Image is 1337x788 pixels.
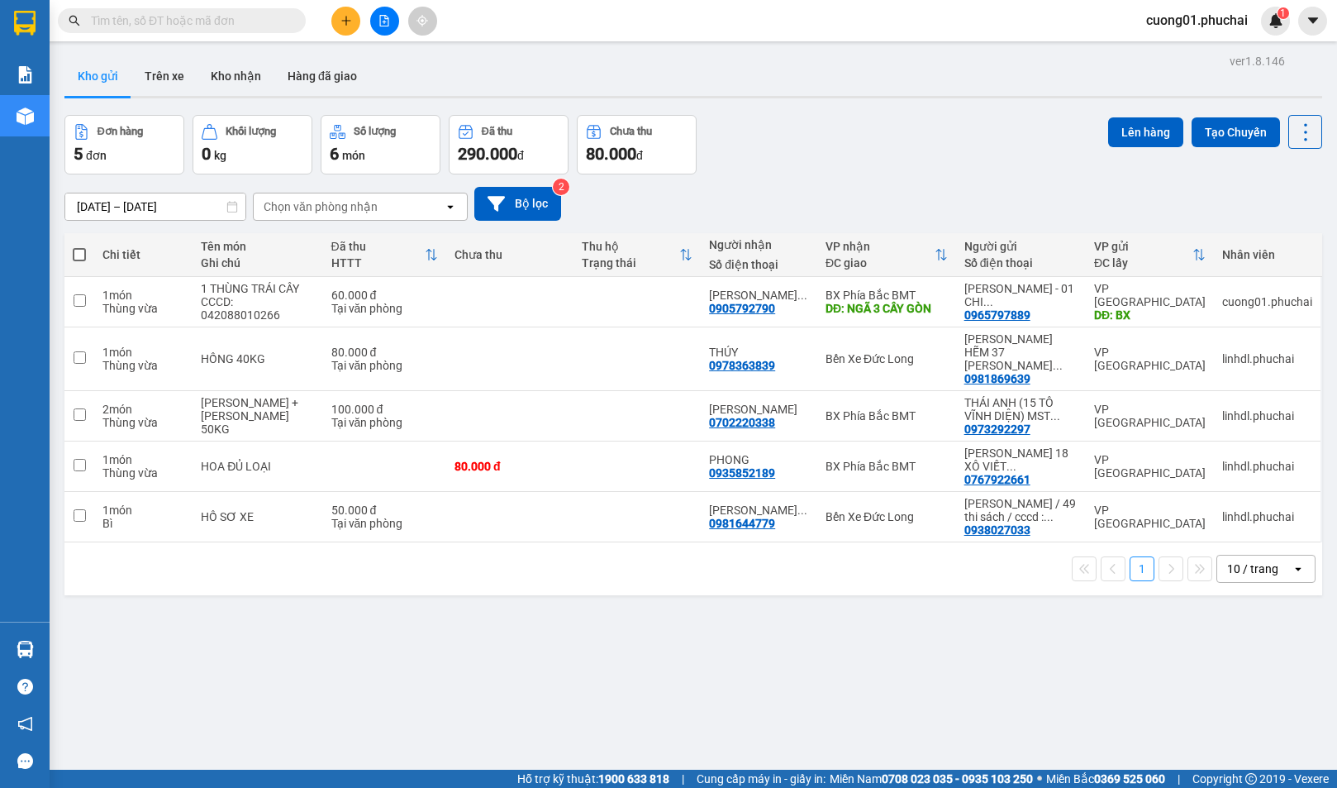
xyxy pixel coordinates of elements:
img: logo-vxr [14,11,36,36]
div: BX Phía Bắc BMT [826,409,948,423]
svg: open [444,200,457,213]
div: Đã thu [482,126,512,137]
button: Tạo Chuyến [1192,117,1280,147]
button: 1 [1130,556,1154,581]
div: VP [GEOGRAPHIC_DATA] [1094,346,1206,372]
div: 10 / trang [1227,561,1278,577]
div: 0702220338 [709,416,775,429]
div: HỒ SƠ XE [201,510,314,523]
div: LÊ HOÀNG XUÂN MAI 18 XÔ VIẾT 087303008511 [964,447,1078,473]
div: Số điện thoại [709,258,809,271]
div: VP [GEOGRAPHIC_DATA] [1094,504,1206,530]
div: Trạng thái [582,256,679,270]
button: Khối lượng0kg [193,115,312,174]
div: Chưa thu [610,126,652,137]
span: cuong01.phuchai [1133,10,1261,31]
div: Tại văn phòng [331,359,439,372]
div: 0981869639 [964,372,1030,385]
button: caret-down [1298,7,1327,36]
span: ... [1053,359,1063,372]
span: 1 [1280,7,1286,19]
div: 1 món [102,453,184,466]
div: 0981644779 [709,517,775,530]
div: BX Phía Bắc BMT [826,289,948,302]
div: Thùng vừa [102,359,184,372]
div: 1 món [102,346,184,359]
th: Toggle SortBy [1086,233,1214,277]
button: plus [331,7,360,36]
div: 0938027033 [964,523,1030,537]
div: 0973292297 [964,423,1030,436]
div: Ghi chú [201,256,314,270]
span: 80.000 [586,144,636,164]
div: Nhân viên [1222,248,1312,261]
div: linhdl.phuchai [1222,460,1312,473]
div: bùi viết khánh HẼM 37 NGUYỄN SIÊU số cccd : 064078008776 [964,332,1078,372]
div: 2 món [102,403,184,416]
strong: 1900 633 818 [598,772,669,786]
div: linhdl.phuchai [1222,352,1312,365]
div: 50KG [201,423,314,436]
div: 1 món [102,289,184,302]
div: linhdl.phuchai [1222,409,1312,423]
div: 0767922661 [964,473,1030,486]
button: Chưa thu80.000đ [577,115,697,174]
span: 0 [202,144,211,164]
div: Trần Thị Tiểu Mi (Lê Duẩn)CCCD: 064300010409 [709,504,809,517]
span: plus [340,15,352,26]
span: caret-down [1306,13,1320,28]
div: 50.000 đ [331,504,439,517]
span: 290.000 [458,144,517,164]
div: THÁI ANH (15 TÔ VĨNH DIỆN) MST (5801400626) [964,396,1078,423]
span: notification [17,716,33,732]
div: Bến Xe Đức Long [826,510,948,523]
strong: 0369 525 060 [1094,772,1165,786]
div: VP nhận [826,240,935,253]
div: Tại văn phòng [331,302,439,315]
div: DĐ: NGÃ 3 CÂY GÒN [826,302,948,315]
button: Đã thu290.000đ [449,115,569,174]
span: đơn [86,149,107,162]
div: Tại văn phòng [331,517,439,530]
div: VP [GEOGRAPHIC_DATA] [1094,403,1206,429]
img: icon-new-feature [1268,13,1283,28]
img: warehouse-icon [17,641,34,658]
button: Trên xe [131,56,197,96]
span: search [69,15,80,26]
sup: 2 [553,179,569,195]
div: Thùng vừa [102,466,184,480]
span: ... [797,289,807,302]
div: 80.000 đ [331,346,439,359]
span: ... [797,504,807,517]
div: ver 1.8.146 [1230,52,1285,70]
div: HỒNG CHÍN + HỒNG GIÒN [201,396,314,423]
div: 80.000 đ [454,460,565,473]
div: 100.000 đ [331,403,439,416]
button: Số lượng6món [321,115,440,174]
th: Toggle SortBy [573,233,701,277]
div: 1 THÙNG TRÁI CÂY CCCD: 042088010266 [201,282,314,322]
img: warehouse-icon [17,107,34,125]
span: Miền Nam [830,770,1033,788]
div: VP [GEOGRAPHIC_DATA] [1094,282,1206,308]
div: Bến Xe Đức Long [826,352,948,365]
th: Toggle SortBy [323,233,447,277]
div: Tại văn phòng [331,416,439,429]
div: Bì [102,517,184,530]
div: cuong01.phuchai [1222,295,1312,308]
div: ĐC giao [826,256,935,270]
th: Toggle SortBy [817,233,956,277]
span: đ [636,149,643,162]
div: Đã thu [331,240,426,253]
div: 0965797889 [964,308,1030,322]
div: Chi tiết [102,248,184,261]
svg: open [1292,562,1305,575]
span: message [17,753,33,769]
div: Số điện thoại [964,256,1078,270]
span: ⚪️ [1037,776,1042,782]
span: | [1178,770,1180,788]
span: 6 [330,144,339,164]
div: Thùng vừa [102,302,184,315]
div: VP gửi [1094,240,1192,253]
span: aim [416,15,428,26]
